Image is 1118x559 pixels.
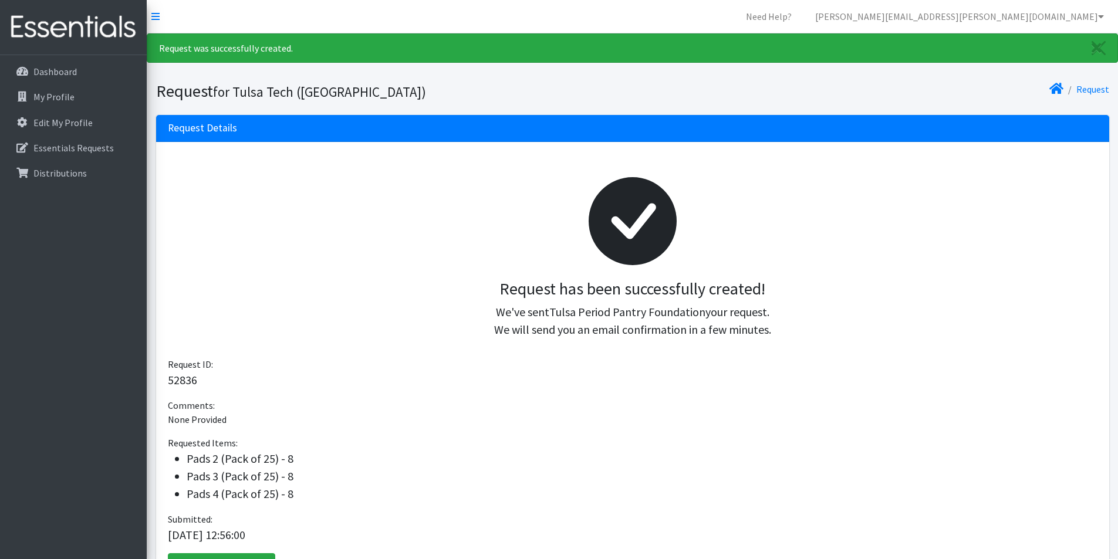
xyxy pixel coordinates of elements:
[33,167,87,179] p: Distributions
[5,161,142,185] a: Distributions
[33,142,114,154] p: Essentials Requests
[5,136,142,160] a: Essentials Requests
[5,85,142,109] a: My Profile
[187,467,1097,485] li: Pads 3 (Pack of 25) - 8
[1076,83,1109,95] a: Request
[549,304,705,319] span: Tulsa Period Pantry Foundation
[1080,34,1117,62] a: Close
[5,60,142,83] a: Dashboard
[168,358,213,370] span: Request ID:
[168,437,238,449] span: Requested Items:
[168,513,212,525] span: Submitted:
[213,83,426,100] small: for Tulsa Tech ([GEOGRAPHIC_DATA])
[33,66,77,77] p: Dashboard
[187,450,1097,467] li: Pads 2 (Pack of 25) - 8
[5,8,142,47] img: HumanEssentials
[147,33,1118,63] div: Request was successfully created.
[5,111,142,134] a: Edit My Profile
[156,81,629,101] h1: Request
[177,303,1088,338] p: We've sent your request. We will send you an email confirmation in a few minutes.
[737,5,801,28] a: Need Help?
[187,485,1097,503] li: Pads 4 (Pack of 25) - 8
[168,122,237,134] h3: Request Details
[168,399,215,411] span: Comments:
[168,371,1097,389] p: 52836
[168,414,227,425] span: None Provided
[33,117,93,128] p: Edit My Profile
[177,279,1088,299] h3: Request has been successfully created!
[806,5,1113,28] a: [PERSON_NAME][EMAIL_ADDRESS][PERSON_NAME][DOMAIN_NAME]
[33,91,75,103] p: My Profile
[168,526,1097,544] p: [DATE] 12:56:00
